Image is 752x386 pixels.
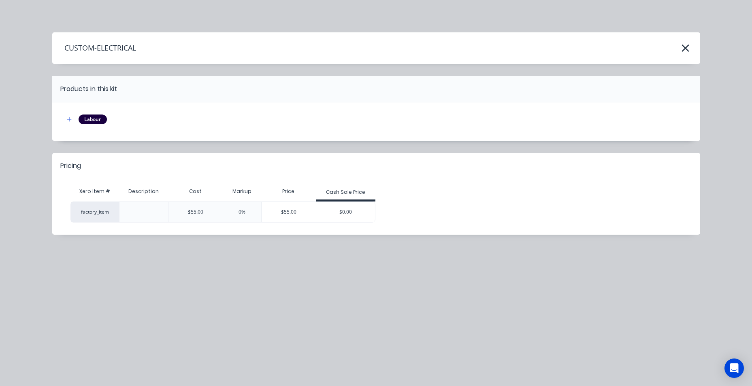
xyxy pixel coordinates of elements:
div: $55.00 [168,201,223,223]
div: Xero Item # [70,183,119,199]
div: Pricing [60,161,81,171]
div: Labour [79,115,107,124]
div: factory_item [70,201,119,223]
div: Markup [223,183,262,199]
div: Description [122,181,165,201]
h4: CUSTOM-ELECTRICAL [52,40,136,56]
div: Products in this kit [60,84,117,94]
div: Open Intercom Messenger [724,358,744,378]
div: Cost [168,183,223,199]
div: 0% [223,201,262,223]
div: Cash Sale Price [326,189,365,196]
div: Price [261,183,316,199]
div: $0.00 [316,202,375,222]
div: $55.00 [262,202,316,222]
